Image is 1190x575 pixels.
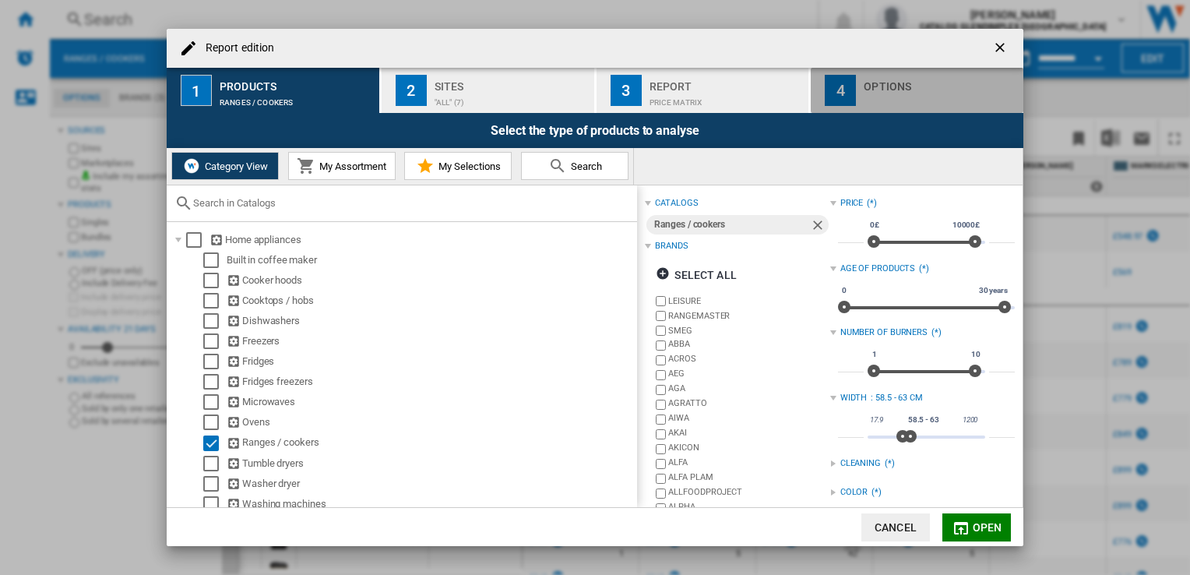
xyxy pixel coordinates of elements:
input: brand.name [656,414,666,425]
input: brand.name [656,311,666,321]
input: brand.name [656,385,666,395]
div: Brands [655,240,688,252]
span: 58.5 - 63 [906,414,942,426]
input: brand.name [656,326,666,336]
div: AGA [668,383,829,397]
div: catalogs [655,197,698,210]
md-checkbox: Select [203,476,227,492]
div: Cooker hoods [227,273,635,288]
div: Washer dryer [227,476,635,492]
div: Freezers [227,333,635,349]
div: Fridges freezers [227,374,635,390]
span: Search [567,161,602,172]
div: ACROS [668,353,829,368]
input: brand.name [656,355,666,365]
div: 3 [611,75,642,106]
div: AIWA [668,412,829,427]
div: 4 [825,75,856,106]
div: AKAI [668,427,829,442]
md-checkbox: Select [203,293,227,309]
span: 1200 [960,414,981,426]
span: 1 [870,348,879,361]
span: 0 [840,284,849,297]
div: Products [220,74,373,90]
button: My Assortment [288,152,396,180]
span: My Assortment [315,161,386,172]
span: 10000£ [950,219,982,231]
md-checkbox: Select [203,313,227,329]
div: Fridges [227,354,635,369]
md-checkbox: Select [203,414,227,430]
input: brand.name [656,429,666,439]
div: ALLFOODPROJECT [668,486,829,501]
div: Price [840,197,864,210]
label: LEISURE [668,295,829,307]
div: WIDTH [840,392,868,404]
div: NUMBER OF BURNERS [840,326,928,339]
input: brand.name [656,489,666,499]
button: 2 Sites "ALL" (7) [382,68,596,113]
div: AEG [668,368,829,383]
input: brand.name [656,444,666,454]
button: Cancel [861,513,930,541]
div: ABBA [668,338,829,353]
md-checkbox: Select [203,273,227,288]
div: Dishwashers [227,313,635,329]
div: ALFA [668,457,829,471]
div: Cooktops / hobs [227,293,635,309]
div: Options [864,74,1017,90]
md-checkbox: Select [203,456,227,471]
button: getI18NText('BUTTONS.CLOSE_DIALOG') [986,33,1017,64]
div: Ranges / cookers [227,435,635,450]
button: Search [521,152,628,180]
span: 17.9 [868,414,886,426]
input: brand.name [656,503,666,513]
md-checkbox: Select [203,496,227,512]
md-dialog: Report edition ... [167,29,1023,546]
img: wiser-icon-white.png [182,157,201,175]
md-checkbox: Select [203,374,227,390]
md-checkbox: Select [203,435,227,450]
md-checkbox: Select [203,354,227,369]
button: Select all [651,261,741,289]
div: Ranges / cookers [220,90,373,107]
div: AGRATTO [668,397,829,412]
label: RANGEMASTER [668,310,829,322]
md-checkbox: Select [186,232,209,248]
div: Built in coffee maker [227,252,635,268]
div: CLEANING [840,457,881,470]
button: 3 Report Price Matrix [597,68,811,113]
span: 10 [969,348,983,361]
div: 1 [181,75,212,106]
div: ALFA PLAM [668,471,829,486]
label: SMEG [668,325,829,337]
div: ALPHA [668,501,829,516]
input: brand.name [656,474,666,484]
button: 1 Products Ranges / cookers [167,68,381,113]
div: Price Matrix [650,90,803,107]
div: Age of products [840,263,916,275]
button: 4 Options [811,68,1023,113]
input: brand.name [656,340,666,351]
input: Search in Catalogs [193,197,629,209]
button: Category View [171,152,279,180]
div: Home appliances [209,232,635,248]
input: brand.name [656,459,666,469]
input: brand.name [656,370,666,380]
h4: Report edition [198,41,274,56]
div: Report [650,74,803,90]
input: brand.name [656,400,666,410]
div: : 58.5 - 63 CM [871,392,1015,404]
input: brand.name [656,296,666,306]
ng-md-icon: getI18NText('BUTTONS.CLOSE_DIALOG') [992,40,1011,58]
span: Category View [201,161,268,172]
md-checkbox: Select [203,333,227,349]
div: Ovens [227,414,635,430]
div: AKICON [668,442,829,457]
span: Open [973,521,1002,534]
div: Washing machines [227,496,635,512]
span: 0£ [868,219,882,231]
span: My Selections [435,161,501,172]
div: Ranges / cookers [654,215,809,235]
button: My Selections [404,152,512,180]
